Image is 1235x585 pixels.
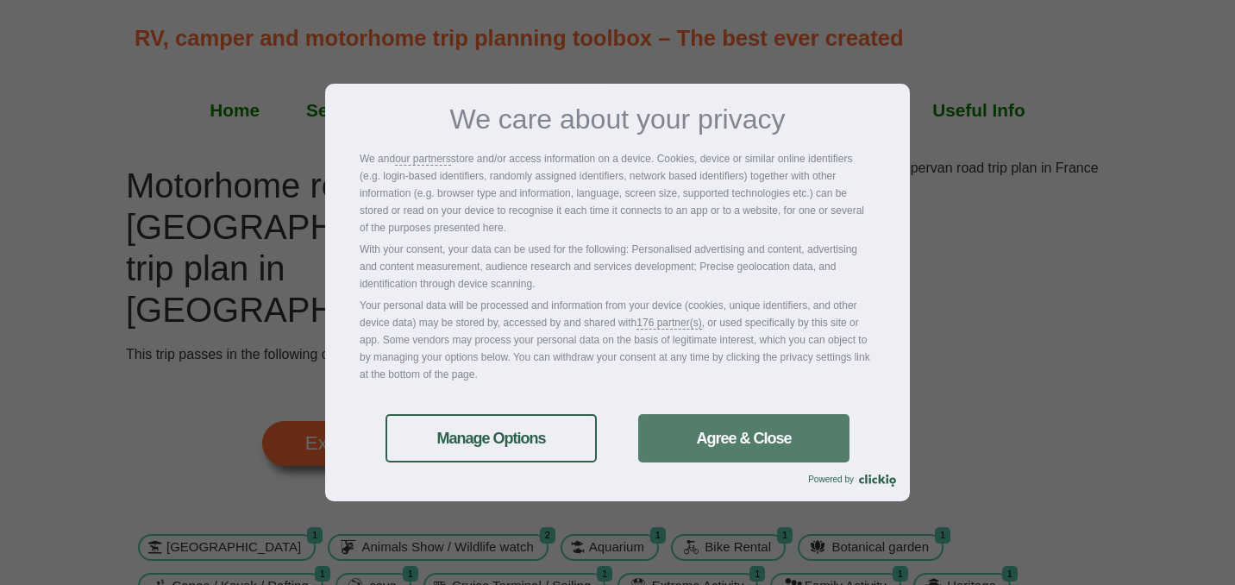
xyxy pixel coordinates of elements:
[636,314,701,331] a: 176 partner(s)
[360,105,875,133] h3: We care about your privacy
[395,150,451,167] a: our partners
[360,241,875,292] p: With your consent, your data can be used for the following: Personalised advertising and content,...
[386,414,597,462] a: Manage Options
[638,414,849,462] a: Agree & Close
[808,475,859,484] span: Powered by
[360,150,875,236] p: We and store and/or access information on a device. Cookies, device or similar online identifiers...
[360,297,875,383] p: Your personal data will be processed and information from your device (cookies, unique identifier...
